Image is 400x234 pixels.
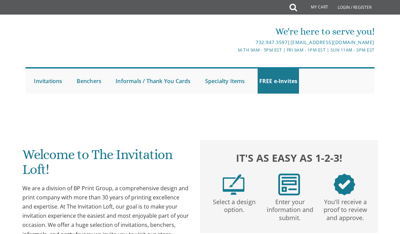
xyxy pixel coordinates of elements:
h1: Welcome to The Invitation Loft! [22,147,189,182]
a: 732.947.3597 [256,39,287,45]
a: FREE e-Invites [258,69,299,94]
img: step1.png [223,174,244,195]
a: My Cart [296,1,333,14]
a: Benchers [75,69,103,94]
p: You'll receive a proof to review and approve. [319,195,372,222]
div: | [142,38,374,46]
img: step3.png [334,174,355,195]
img: step2.png [278,174,300,195]
a: [EMAIL_ADDRESS][DOMAIN_NAME] [291,39,375,45]
p: Select a design option. [208,195,261,214]
a: Informals / Thank You Cards [114,69,192,94]
h2: It's as easy as 1-2-3! [206,151,372,165]
div: M-Th 9am - 5pm EST | Fri 9am - 1pm EST | Sun 11am - 3pm EST [142,46,374,54]
a: Invitations [32,69,64,94]
div: We're here to serve you! [142,25,374,38]
a: Specialty Items [203,69,247,94]
p: Enter your information and submit. [263,195,316,222]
